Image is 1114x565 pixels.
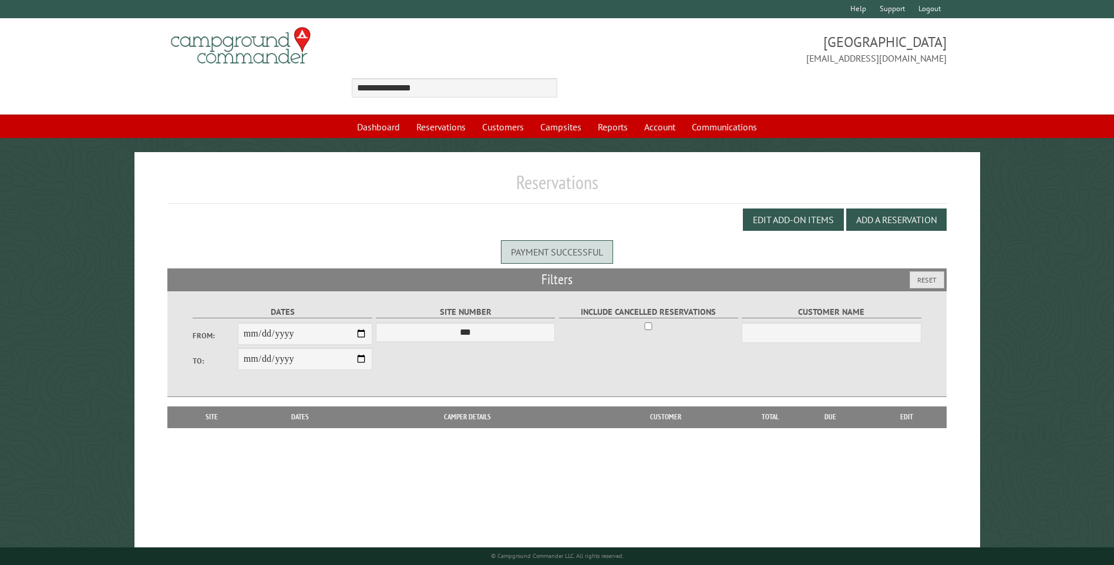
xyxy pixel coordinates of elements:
h1: Reservations [167,171,946,203]
a: Reservations [409,116,473,138]
a: Communications [685,116,764,138]
label: Dates [193,305,372,319]
a: Campsites [533,116,588,138]
th: Total [746,406,793,428]
button: Edit Add-on Items [743,208,844,231]
label: Customer Name [742,305,921,319]
a: Dashboard [350,116,407,138]
small: © Campground Commander LLC. All rights reserved. [491,552,624,560]
h2: Filters [167,268,946,291]
button: Reset [910,271,944,288]
a: Customers [475,116,531,138]
label: To: [193,355,237,366]
th: Site [173,406,250,428]
th: Customer [584,406,746,428]
th: Camper Details [351,406,584,428]
span: [GEOGRAPHIC_DATA] [EMAIL_ADDRESS][DOMAIN_NAME] [557,32,947,65]
a: Account [637,116,682,138]
th: Due [793,406,867,428]
a: Reports [591,116,635,138]
label: Site Number [376,305,555,319]
div: Payment successful [501,240,613,264]
label: From: [193,330,237,341]
th: Dates [250,406,351,428]
button: Add a Reservation [846,208,947,231]
label: Include Cancelled Reservations [559,305,738,319]
img: Campground Commander [167,23,314,69]
th: Edit [867,406,947,428]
